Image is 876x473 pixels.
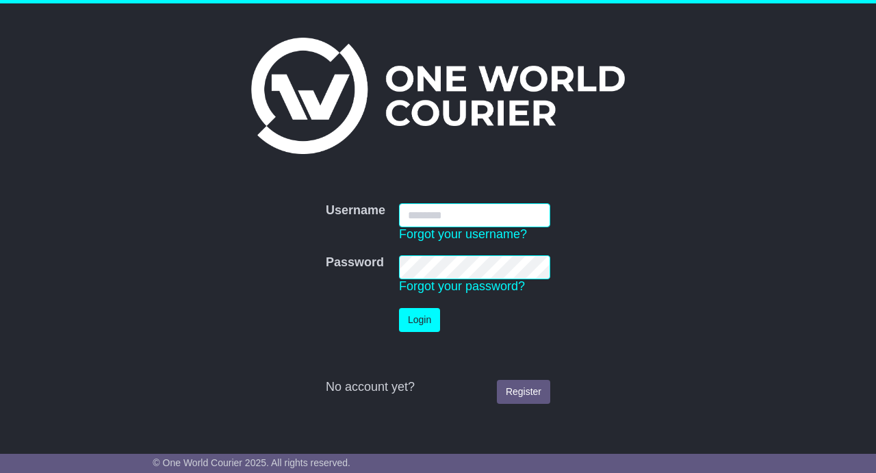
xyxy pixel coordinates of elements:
a: Register [497,380,550,404]
label: Password [326,255,384,270]
span: © One World Courier 2025. All rights reserved. [153,457,350,468]
img: One World [251,38,625,154]
div: No account yet? [326,380,550,395]
button: Login [399,308,440,332]
a: Forgot your username? [399,227,527,241]
label: Username [326,203,385,218]
a: Forgot your password? [399,279,525,293]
